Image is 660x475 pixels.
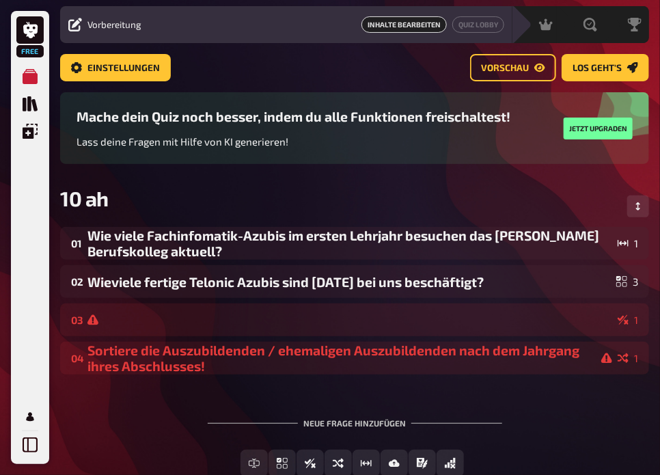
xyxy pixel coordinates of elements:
[16,90,44,118] a: Quiz Sammlung
[481,64,529,73] span: Vorschau
[87,228,612,259] div: Wie viele Fachinfomatik-Azubis im ersten Lehrjahr besuchen das [PERSON_NAME] Berufskolleg aktuell?
[618,238,638,249] div: 1
[71,314,82,326] div: 03
[60,54,171,81] a: Einstellungen
[60,186,109,211] span: 10 ah
[618,353,638,364] div: 1
[87,19,141,30] span: Vorbereitung
[16,403,44,431] a: Mein Konto
[77,109,510,124] h3: Mache dein Quiz noch besser, indem du alle Funktionen freischaltest!
[564,118,633,139] button: Jetzt upgraden
[361,16,447,33] span: Inhalte Bearbeiten
[618,314,638,325] div: 1
[71,275,82,288] div: 02
[16,63,44,90] a: Meine Quizze
[87,274,611,290] div: Wieviele fertige Telonic Azubis sind [DATE] bei uns beschäftigt?
[627,195,649,217] button: Reihenfolge anpassen
[16,118,44,145] a: Einblendungen
[470,54,556,81] a: Vorschau
[208,396,502,439] div: Neue Frage hinzufügen
[77,135,288,148] span: Lass deine Fragen mit Hilfe von KI generieren!
[573,64,622,73] span: Los geht's
[616,276,638,287] div: 3
[87,342,612,374] div: Sortiere die Auszubildenden / ehemaligen Auszubildenden nach dem Jahrgang ihres Abschlusses!
[71,237,82,249] div: 01
[18,47,42,55] span: Free
[452,16,504,33] a: Quiz Lobby
[71,352,82,364] div: 04
[87,64,160,73] span: Einstellungen
[562,54,649,81] a: Los geht's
